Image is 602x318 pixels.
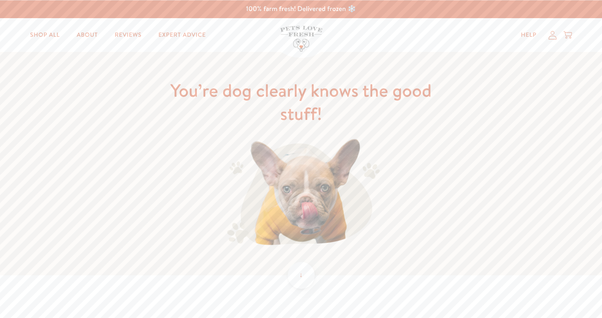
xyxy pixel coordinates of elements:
a: Reviews [108,27,148,43]
img: Pets Love Fresh [222,139,380,248]
a: Help [514,27,543,43]
a: About [70,27,104,43]
a: Shop All [23,27,66,43]
h1: You’re dog clearly knows the good stuff! [166,79,436,125]
a: Expert Advice [152,27,212,43]
img: Pets Love Fresh [280,26,322,52]
div: ↓ [288,262,315,289]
